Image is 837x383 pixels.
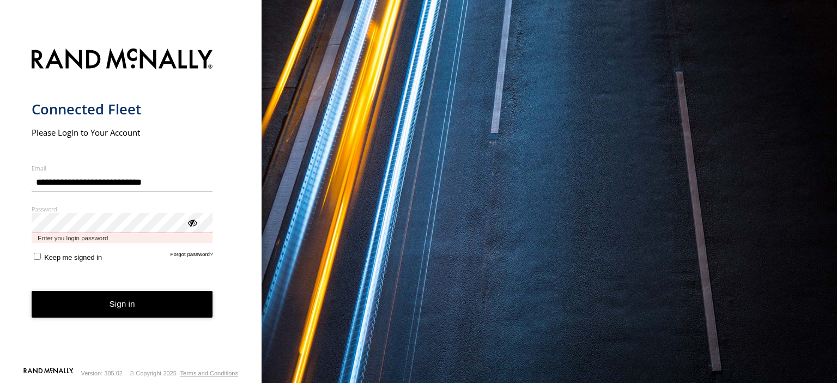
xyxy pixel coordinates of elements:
[32,291,213,318] button: Sign in
[130,370,238,376] div: © Copyright 2025 -
[32,46,213,74] img: Rand McNally
[32,127,213,138] h2: Please Login to Your Account
[32,164,213,172] label: Email
[180,370,238,376] a: Terms and Conditions
[44,253,102,262] span: Keep me signed in
[34,253,41,260] input: Keep me signed in
[32,233,213,244] span: Enter you login password
[32,42,231,367] form: main
[32,205,213,213] label: Password
[171,251,213,262] a: Forgot password?
[81,370,123,376] div: Version: 305.02
[23,368,74,379] a: Visit our Website
[186,217,197,228] div: ViewPassword
[32,100,213,118] h1: Connected Fleet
